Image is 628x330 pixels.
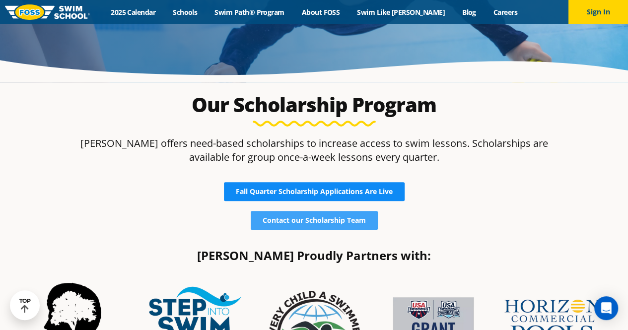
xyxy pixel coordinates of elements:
div: TOP [19,298,31,313]
h2: Our Scholarship Program [80,93,549,117]
a: Blog [453,7,485,17]
a: Schools [164,7,206,17]
a: Contact our Scholarship Team [251,211,378,230]
span: Contact our Scholarship Team [263,217,366,224]
a: 2025 Calendar [102,7,164,17]
h4: [PERSON_NAME] Proudly Partners with: [21,250,607,262]
span: Fall Quarter Scholarship Applications Are Live [236,188,393,195]
a: Fall Quarter Scholarship Applications Are Live [224,182,405,201]
a: Swim Like [PERSON_NAME] [349,7,454,17]
a: Swim Path® Program [206,7,293,17]
a: Careers [485,7,526,17]
a: About FOSS [293,7,349,17]
div: Open Intercom Messenger [594,296,618,320]
p: [PERSON_NAME] offers need-based scholarships to increase access to swim lessons. Scholarships are... [80,136,549,164]
img: FOSS Swim School Logo [5,4,90,20]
